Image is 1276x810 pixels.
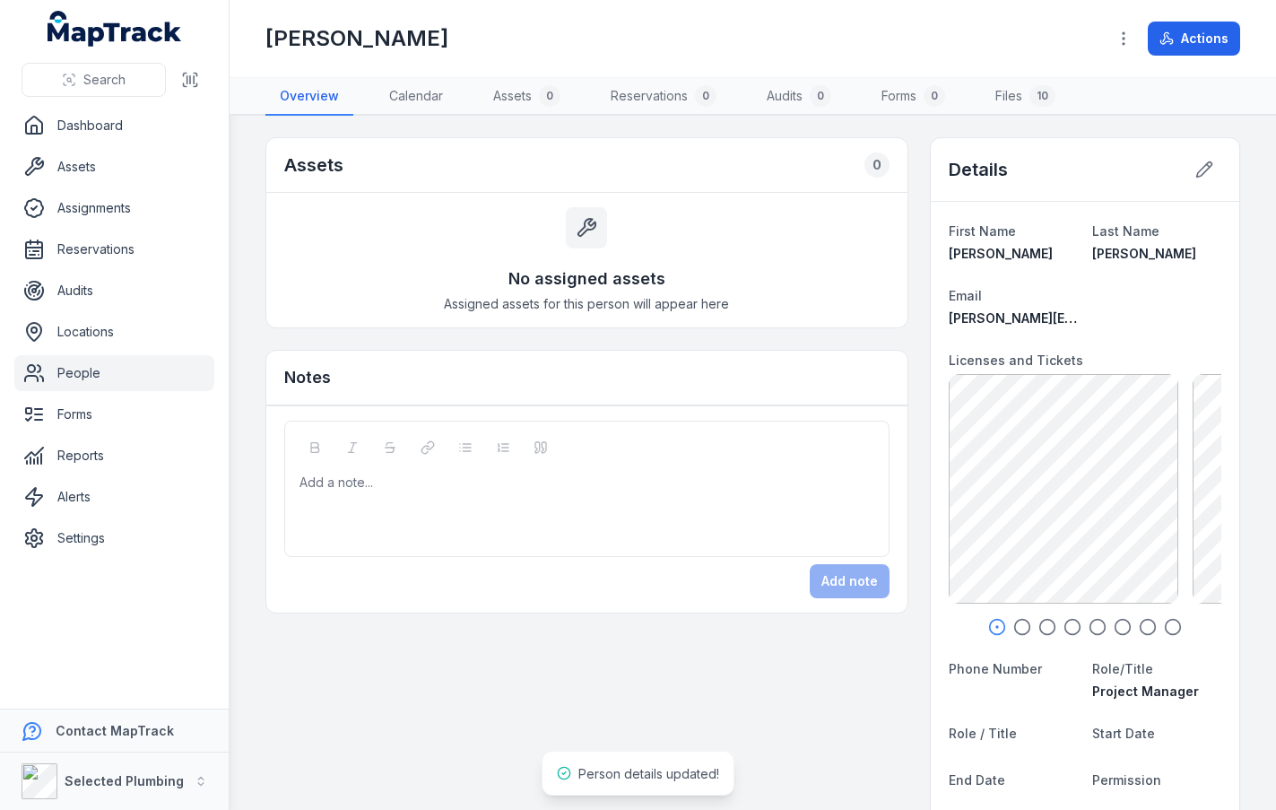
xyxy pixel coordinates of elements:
span: Licenses and Tickets [949,353,1083,368]
a: Settings [14,520,214,556]
div: 0 [810,85,831,107]
strong: Selected Plumbing [65,773,184,788]
div: 0 [695,85,716,107]
span: Search [83,71,126,89]
strong: Contact MapTrack [56,723,174,738]
a: Assets0 [479,78,575,116]
div: 0 [924,85,945,107]
a: Audits [14,273,214,309]
span: [PERSON_NAME] [949,246,1053,261]
a: Audits0 [752,78,846,116]
span: Assigned assets for this person will appear here [444,295,729,313]
button: Search [22,63,166,97]
span: Person details updated! [578,766,719,781]
div: 10 [1029,85,1055,107]
a: People [14,355,214,391]
span: End Date [949,772,1005,788]
a: Calendar [375,78,457,116]
div: 0 [864,152,890,178]
div: 0 [539,85,560,107]
a: Forms0 [867,78,959,116]
span: Permission [1092,772,1161,788]
h3: No assigned assets [508,266,665,292]
button: Actions [1148,22,1240,56]
h2: Details [949,157,1008,182]
h3: Notes [284,365,331,390]
span: Role / Title [949,726,1017,741]
a: Reservations0 [596,78,731,116]
h2: Assets [284,152,343,178]
span: Project Manager [1092,684,1199,699]
span: Email [949,288,982,303]
span: First Name [949,223,1016,239]
span: Role/Title [1092,661,1153,676]
a: Assignments [14,190,214,226]
span: Start Date [1092,726,1155,741]
a: Locations [14,314,214,350]
span: [PERSON_NAME] [1092,246,1196,261]
a: Reservations [14,231,214,267]
a: Files10 [981,78,1070,116]
a: MapTrack [48,11,182,47]
a: Dashboard [14,108,214,144]
a: Reports [14,438,214,474]
a: Alerts [14,479,214,515]
a: Assets [14,149,214,185]
span: [PERSON_NAME][EMAIL_ADDRESS][DOMAIN_NAME] [949,310,1269,326]
h1: [PERSON_NAME] [265,24,448,53]
a: Overview [265,78,353,116]
span: Last Name [1092,223,1159,239]
span: Phone Number [949,661,1042,676]
a: Forms [14,396,214,432]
